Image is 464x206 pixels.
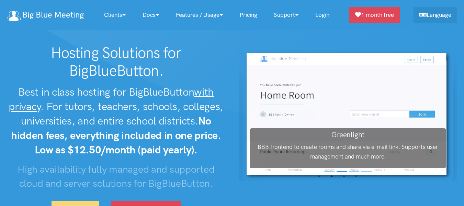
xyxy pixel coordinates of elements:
[307,8,338,22] a: Login
[7,8,84,22] a: Big Blue Meeting
[134,8,168,22] a: Docs
[250,142,446,161] p: BBB frontend to create rooms and share via e-mail link. Supports user management and much more.
[414,7,457,23] a: Language
[349,7,400,23] a: 1 month free
[7,44,225,79] h1: Hosting Solutions for BigBlueButton.
[250,130,446,140] h3: Greenlight
[7,85,225,157] h2: Best in class hosting for BigBlueButton . For tutors, teachers, schools, colleges, universities, ...
[7,162,225,190] h3: High availability fully managed and supported cloud and server solutions for BigBlueButton.
[168,8,231,22] a: Features / Usage
[231,8,265,22] a: Pricing
[265,8,307,22] a: Support
[11,115,221,156] strong: No hidden fees, everything included in one price. Low as $12.50/month (paid yearly).
[96,8,134,22] a: Clients
[7,11,21,21] img: logo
